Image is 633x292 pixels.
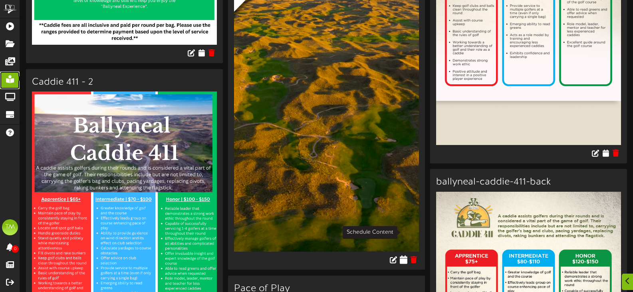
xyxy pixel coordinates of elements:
[12,245,19,253] span: 0
[436,177,621,187] h3: ballyneal-caddie-411-back
[32,77,217,87] h3: Caddie 411 - 2
[2,219,18,235] div: TM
